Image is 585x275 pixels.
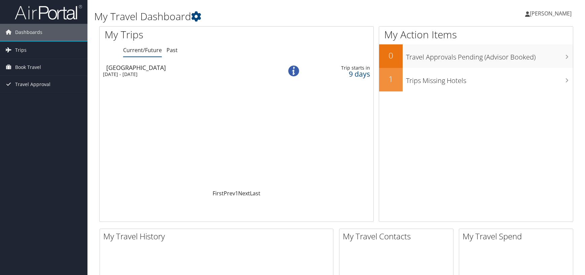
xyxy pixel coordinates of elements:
[379,28,573,42] h1: My Action Items
[379,44,573,68] a: 0Travel Approvals Pending (Advisor Booked)
[213,190,224,197] a: First
[103,231,333,242] h2: My Travel History
[406,73,573,85] h3: Trips Missing Hotels
[103,71,268,77] div: [DATE] - [DATE]
[379,50,403,61] h2: 0
[463,231,573,242] h2: My Travel Spend
[379,73,403,85] h2: 1
[379,68,573,91] a: 1Trips Missing Hotels
[235,190,238,197] a: 1
[530,10,572,17] span: [PERSON_NAME]
[314,71,370,77] div: 9 days
[105,28,254,42] h1: My Trips
[406,49,573,62] h3: Travel Approvals Pending (Advisor Booked)
[123,46,162,54] a: Current/Future
[167,46,178,54] a: Past
[15,59,41,76] span: Book Travel
[106,65,272,71] div: [GEOGRAPHIC_DATA]
[94,9,417,24] h1: My Travel Dashboard
[224,190,235,197] a: Prev
[250,190,260,197] a: Last
[525,3,578,24] a: [PERSON_NAME]
[15,4,82,20] img: airportal-logo.png
[238,190,250,197] a: Next
[15,76,50,93] span: Travel Approval
[343,231,453,242] h2: My Travel Contacts
[314,65,370,71] div: Trip starts in
[288,66,299,76] img: alert-flat-solid-info.png
[15,24,42,41] span: Dashboards
[15,42,27,58] span: Trips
